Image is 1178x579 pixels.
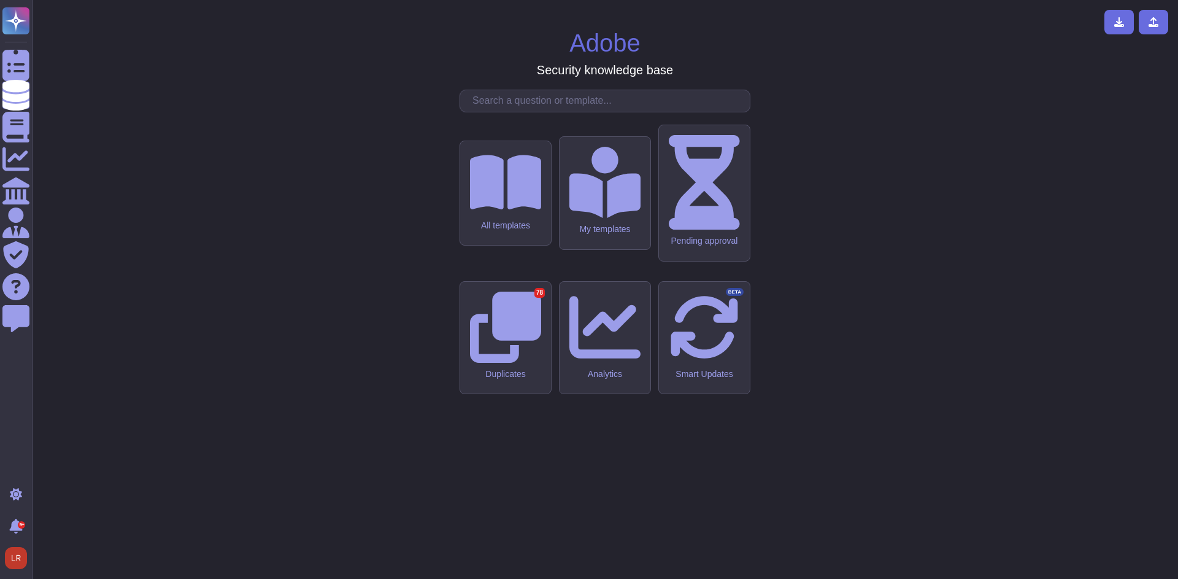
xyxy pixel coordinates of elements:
div: Duplicates [470,369,541,379]
div: Analytics [569,369,641,379]
div: BETA [726,288,744,297]
div: My templates [569,224,641,235]
div: 78 [534,288,545,298]
div: Smart Updates [669,369,740,379]
button: user [2,545,36,572]
h1: Adobe [569,28,641,58]
h3: Security knowledge base [537,63,673,77]
img: user [5,547,27,569]
div: All templates [470,220,541,231]
div: 9+ [18,521,25,529]
input: Search a question or template... [466,90,750,112]
div: Pending approval [669,236,740,246]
